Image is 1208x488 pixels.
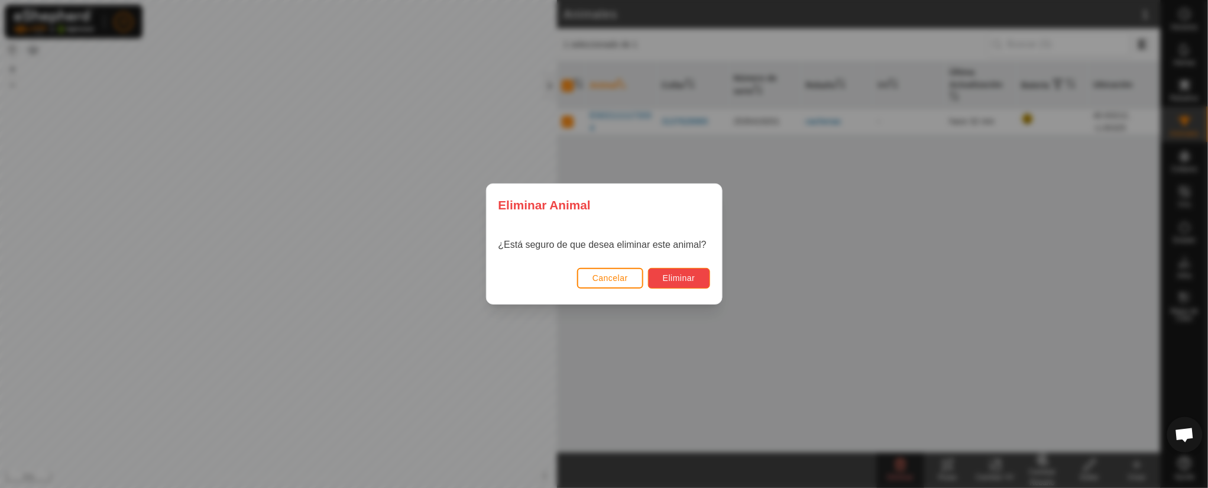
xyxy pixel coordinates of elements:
button: Cancelar [577,268,643,289]
span: Eliminar [663,273,695,283]
span: Cancelar [592,273,628,283]
button: Eliminar [648,268,710,289]
div: Eliminar Animal [487,184,722,226]
div: Chat abierto [1167,417,1203,453]
span: ¿Está seguro de que desea eliminar este animal? [498,240,707,250]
